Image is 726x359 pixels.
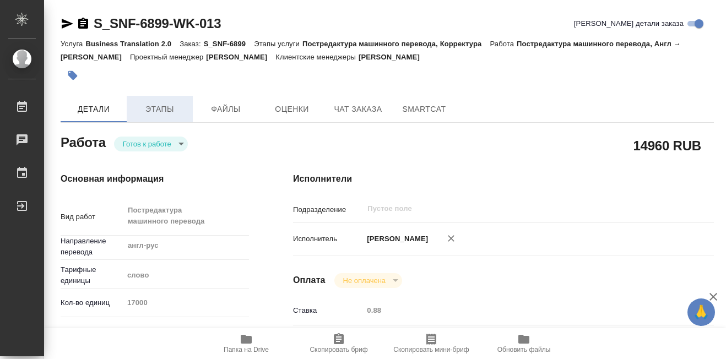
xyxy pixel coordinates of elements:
[61,264,123,286] p: Тарифные единицы
[61,17,74,30] button: Скопировать ссылку для ЯМессенджера
[61,211,123,222] p: Вид работ
[199,102,252,116] span: Файлы
[292,328,385,359] button: Скопировать бриф
[130,53,206,61] p: Проектный менеджер
[61,236,123,258] p: Направление перевода
[692,301,711,324] span: 🙏
[574,18,684,29] span: [PERSON_NAME] детали заказа
[393,346,469,353] span: Скопировать мини-бриф
[67,102,120,116] span: Детали
[123,266,249,285] div: слово
[266,102,318,116] span: Оценки
[94,16,221,31] a: S_SNF-6899-WK-013
[275,53,359,61] p: Клиентские менеджеры
[224,346,269,353] span: Папка на Drive
[633,136,701,155] h2: 14960 RUB
[85,40,180,48] p: Business Translation 2.0
[293,274,326,287] h4: Оплата
[363,302,679,318] input: Пустое поле
[123,295,249,311] input: Пустое поле
[61,326,123,337] p: Общая тематика
[61,297,123,308] p: Кол-во единиц
[200,328,292,359] button: Папка на Drive
[363,233,428,244] p: [PERSON_NAME]
[61,63,85,88] button: Добавить тэг
[254,40,302,48] p: Этапы услуги
[385,328,478,359] button: Скопировать мини-бриф
[206,53,275,61] p: [PERSON_NAME]
[293,233,363,244] p: Исполнитель
[114,137,188,151] div: Готов к работе
[293,305,363,316] p: Ставка
[359,53,428,61] p: [PERSON_NAME]
[310,346,367,353] span: Скопировать бриф
[687,298,715,326] button: 🙏
[61,172,249,186] h4: Основная информация
[398,102,451,116] span: SmartCat
[302,40,490,48] p: Постредактура машинного перевода, Корректура
[334,273,402,288] div: Готов к работе
[133,102,186,116] span: Этапы
[366,202,653,215] input: Пустое поле
[332,102,384,116] span: Чат заказа
[61,40,85,48] p: Услуга
[293,172,714,186] h4: Исполнители
[77,17,90,30] button: Скопировать ссылку
[340,276,389,285] button: Не оплачена
[478,328,570,359] button: Обновить файлы
[61,132,106,151] h2: Работа
[204,40,254,48] p: S_SNF-6899
[120,139,175,149] button: Готов к работе
[293,204,363,215] p: Подразделение
[490,40,517,48] p: Работа
[180,40,203,48] p: Заказ:
[439,226,463,251] button: Удалить исполнителя
[497,346,551,353] span: Обновить файлы
[123,322,249,341] div: Медицина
